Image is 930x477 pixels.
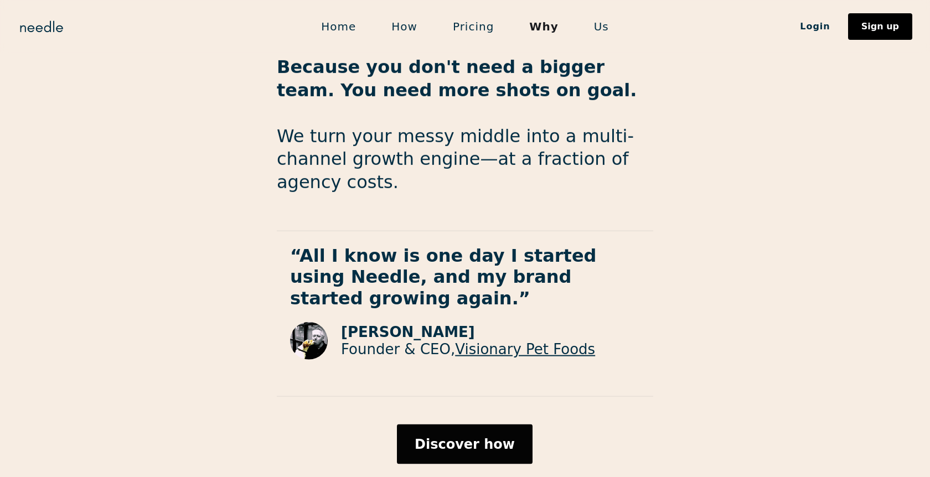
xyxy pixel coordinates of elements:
a: Us [576,15,627,38]
div: Discover how [415,437,515,450]
a: Visionary Pet Foods [455,341,595,357]
strong: Because you don't need a bigger team. You need more shots on goal. [277,56,637,101]
p: We turn your messy middle into a multi-channel growth engine—at a fraction of agency costs. [277,56,653,194]
a: Why [512,15,576,38]
a: Sign up [848,13,912,40]
a: Pricing [435,15,512,38]
a: How [374,15,435,38]
a: Login [782,17,848,36]
div: Sign up [861,22,899,31]
a: Home [303,15,374,38]
p: [PERSON_NAME] [341,323,595,340]
p: Founder & CEO, [341,341,595,358]
strong: “All I know is one day I started using Needle, and my brand started growing again.” [290,245,597,308]
a: Discover how [397,424,533,464]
